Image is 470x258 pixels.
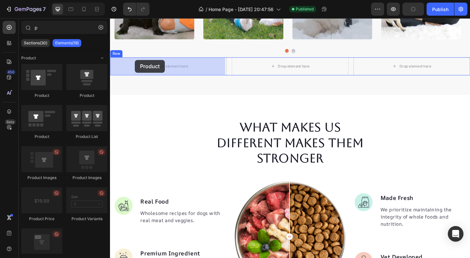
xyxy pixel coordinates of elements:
[427,3,454,16] button: Publish
[209,6,274,13] span: Home Page - [DATE] 20:47:56
[5,119,16,125] div: Beta
[21,55,36,61] span: Product
[296,6,314,12] span: Published
[432,6,448,13] div: Publish
[55,40,79,46] p: Elements(19)
[110,18,470,258] iframe: Design area
[21,216,62,222] div: Product Price
[21,21,107,34] input: Search Sections & Elements
[206,6,207,13] span: /
[24,40,47,46] p: Sections(30)
[3,3,49,16] button: 7
[21,175,62,181] div: Product Images
[123,3,149,16] div: Undo/Redo
[97,53,107,63] span: Toggle open
[66,175,107,181] div: Product Images
[66,93,107,99] div: Product
[21,134,62,140] div: Product
[448,226,463,242] div: Open Intercom Messenger
[21,93,62,99] div: Product
[66,216,107,222] div: Product Variants
[66,134,107,140] div: Product List
[43,5,46,13] p: 7
[6,69,16,75] div: 450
